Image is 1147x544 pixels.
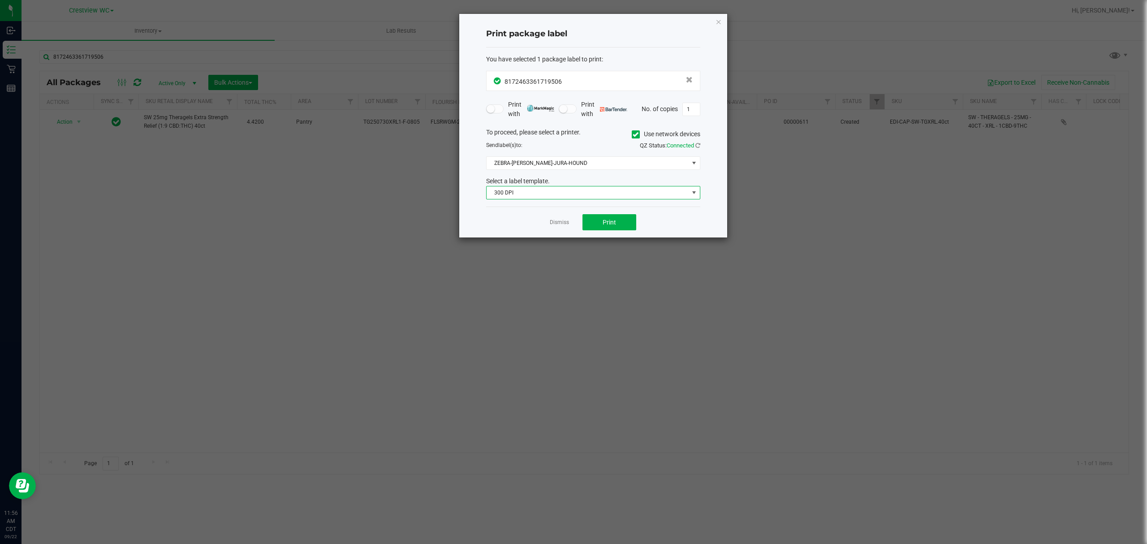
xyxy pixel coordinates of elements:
img: bartender.png [600,107,627,112]
h4: Print package label [486,28,700,40]
span: 300 DPI [487,186,689,199]
span: ZEBRA-[PERSON_NAME]-JURA-HOUND [487,157,689,169]
iframe: Resource center [9,472,36,499]
label: Use network devices [632,130,700,139]
span: You have selected 1 package label to print [486,56,602,63]
span: Connected [667,142,694,149]
span: Send to: [486,142,522,148]
span: 8172463361719506 [505,78,562,85]
a: Dismiss [550,219,569,226]
div: Select a label template. [479,177,707,186]
span: Print with [581,100,627,119]
span: label(s) [498,142,516,148]
span: Print [603,219,616,226]
span: No. of copies [642,105,678,112]
div: : [486,55,700,64]
span: QZ Status: [640,142,700,149]
img: mark_magic_cybra.png [527,105,554,112]
span: Print with [508,100,554,119]
button: Print [582,214,636,230]
span: In Sync [494,76,502,86]
div: To proceed, please select a printer. [479,128,707,141]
